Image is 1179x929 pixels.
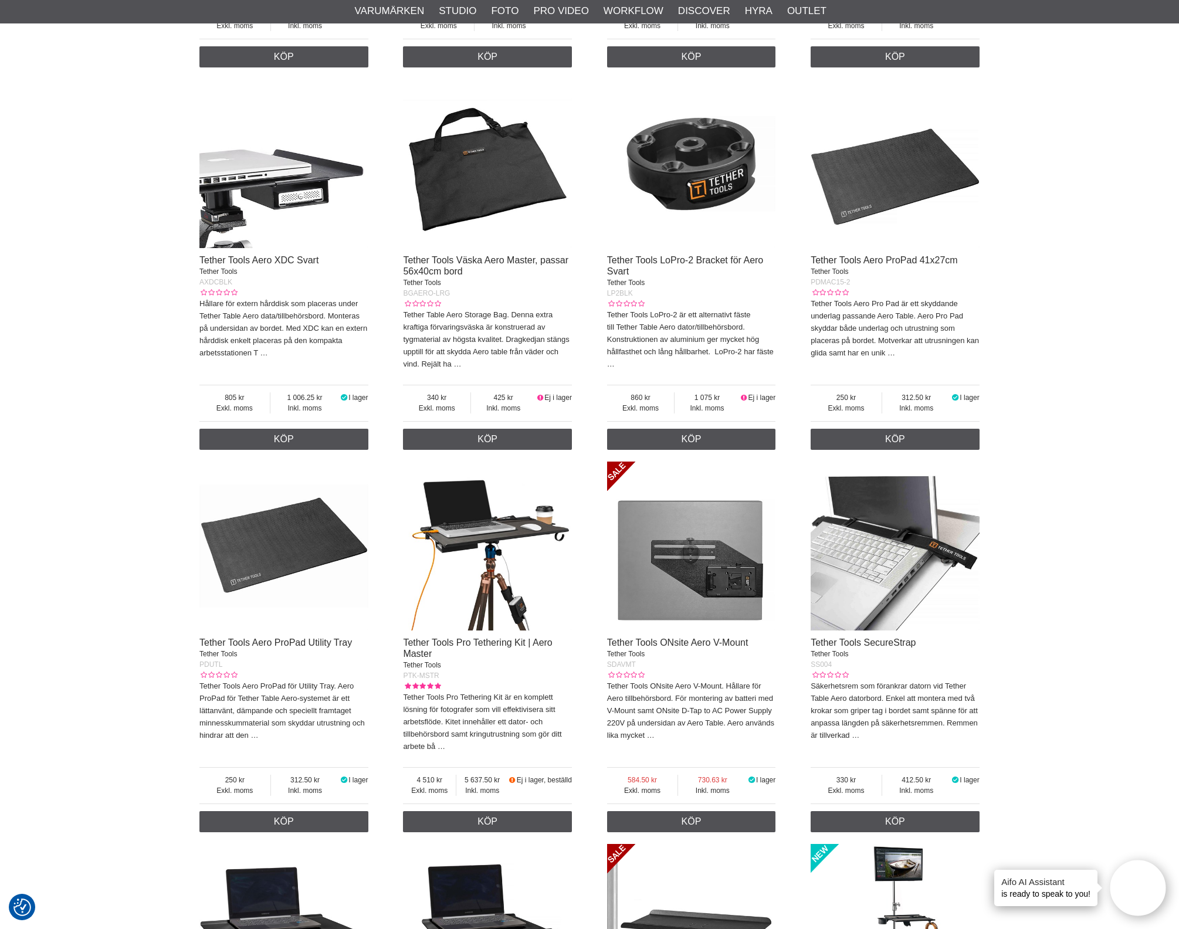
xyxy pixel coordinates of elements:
span: 250 [811,392,882,403]
div: Kundbetyg: 0 [607,670,645,680]
img: Tether Tools Väska Aero Master, passar 56x40cm bord [403,79,572,248]
span: SS004 [811,660,832,669]
span: 312.50 [882,392,951,403]
img: Tether Tools Aero ProPad Utility Tray [199,462,368,630]
span: Ej i lager [544,394,572,402]
a: Köp [199,811,368,832]
a: … [453,360,461,368]
a: Köp [403,811,572,832]
span: Exkl. moms [199,21,270,31]
a: Tether Tools Aero XDC Svart [199,255,319,265]
span: Exkl. moms [811,403,882,413]
a: Hyra [745,4,773,19]
a: Tether Tools ONsite Aero V-Mount [607,638,748,647]
div: Kundbetyg: 5.00 [403,681,441,691]
a: Workflow [604,4,663,19]
a: Köp [607,46,776,67]
span: Exkl. moms [811,21,882,31]
span: Inkl. moms [271,785,340,796]
span: Exkl. moms [199,785,270,796]
img: Tether Tools LoPro-2 Bracket för Aero Svart [607,79,776,248]
span: 250 [199,775,270,785]
a: Köp [199,46,368,67]
span: Inkl. moms [471,403,536,413]
a: … [852,731,859,740]
span: Ej i lager [748,394,776,402]
span: 425 [471,392,536,403]
span: 1 075 [675,392,740,403]
i: I lager [951,394,960,402]
span: 1 006.25 [270,392,340,403]
a: … [647,731,655,740]
a: Köp [403,46,572,67]
p: Tether Tools Aero Pro Pad är ett skyddande underlag passande Aero Table. Aero Pro Pad skyddar båd... [811,298,980,359]
div: Kundbetyg: 0 [811,670,848,680]
img: Tether Tools ONsite Aero V-Mount [607,462,776,630]
i: I lager [339,776,348,784]
span: Tether Tools [199,267,237,276]
span: Exkl. moms [403,21,474,31]
a: Pro Video [533,4,588,19]
span: Inkl. moms [456,785,508,796]
span: I lager [348,394,368,402]
a: Outlet [787,4,826,19]
a: Tether Tools Aero ProPad Utility Tray [199,638,352,647]
p: Hållare för extern hårddisk som placeras under Tether Table Aero data/tillbehörsbord. Monteras på... [199,298,368,359]
div: Kundbetyg: 0 [403,299,441,309]
a: Tether Tools Väska Aero Master, passar 56x40cm bord [403,255,568,276]
span: Exkl. moms [403,785,456,796]
a: Discover [678,4,730,19]
a: Köp [199,429,368,450]
span: Tether Tools [811,267,848,276]
span: Exkl. moms [607,21,678,31]
span: 584.50 [607,775,678,785]
a: Foto [491,4,519,19]
p: Tether Tools LoPro-2 är ett alternativt fäste till Tether Table Aero dator/tillbehörsbord. Konstr... [607,309,776,370]
a: … [250,731,258,740]
img: Tether Tools Aero XDC Svart [199,79,368,248]
i: I lager [339,394,348,402]
i: Ej i lager [536,394,544,402]
span: 412.50 [882,775,951,785]
span: Inkl. moms [475,21,543,31]
div: Kundbetyg: 0 [607,299,645,309]
a: Tether Tools Pro Tethering Kit | Aero Master [403,638,552,659]
span: 340 [403,392,470,403]
span: Inkl. moms [882,403,951,413]
button: Samtyckesinställningar [13,897,31,918]
span: Ej i lager, beställd [517,776,572,784]
a: Köp [607,429,776,450]
span: 4 510 [403,775,456,785]
p: Tether Table Aero Storage Bag. Denna extra kraftiga förvaringsväska är konstruerad av tygmaterial... [403,309,572,370]
span: 805 [199,392,270,403]
a: … [438,742,445,751]
span: I lager [960,776,979,784]
span: Exkl. moms [199,403,270,413]
span: 860 [607,392,675,403]
a: … [887,348,895,357]
span: PDUTL [199,660,222,669]
a: … [607,360,615,368]
a: Köp [403,429,572,450]
span: Inkl. moms [271,21,340,31]
p: Tether Tools Aero ProPad för Utility Tray. Aero ProPad för Tether Table Aero-systemet är ett lätt... [199,680,368,741]
span: 5 637.50 [456,775,508,785]
span: PTK-MSTR [403,672,439,680]
span: 330 [811,775,882,785]
a: Tether Tools SecureStrap [811,638,916,647]
span: PDMAC15-2 [811,278,850,286]
span: Inkl. moms [678,785,747,796]
a: … [260,348,268,357]
span: Tether Tools [403,279,441,287]
a: Varumärken [355,4,425,19]
span: Inkl. moms [882,785,951,796]
p: Säkerhetsrem som förankrar datorn vid Tether Table Aero datorbord. Enkel att montera med två krok... [811,680,980,741]
span: 730.63 [678,775,747,785]
div: is ready to speak to you! [994,870,1097,906]
span: 312.50 [271,775,340,785]
span: Inkl. moms [882,21,951,31]
p: Tether Tools Pro Tethering Kit är en komplett lösning för fotografer som vill effektivisera sitt ... [403,691,572,752]
i: I lager [951,776,960,784]
span: Inkl. moms [270,403,340,413]
img: Revisit consent button [13,899,31,916]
